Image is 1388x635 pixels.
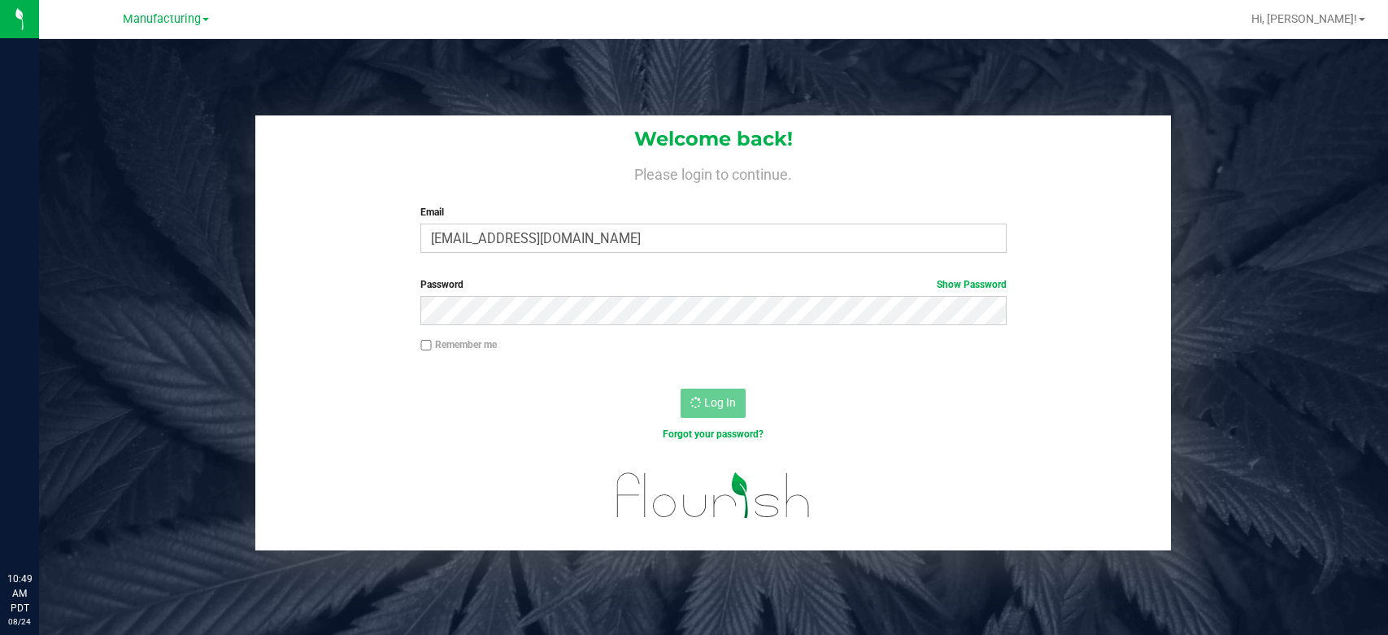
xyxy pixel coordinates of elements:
p: 10:49 AM PDT [7,572,32,615]
span: Log In [704,396,736,409]
h4: Please login to continue. [255,163,1171,182]
img: flourish_logo.svg [599,459,828,533]
span: Manufacturing [123,12,201,26]
a: Forgot your password? [663,428,764,440]
label: Email [420,205,1007,220]
button: Log In [681,389,746,418]
h1: Welcome back! [255,128,1171,150]
a: Show Password [937,279,1007,290]
label: Remember me [420,337,497,352]
input: Remember me [420,340,432,351]
span: Hi, [PERSON_NAME]! [1251,12,1357,25]
p: 08/24 [7,615,32,628]
span: Password [420,279,463,290]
